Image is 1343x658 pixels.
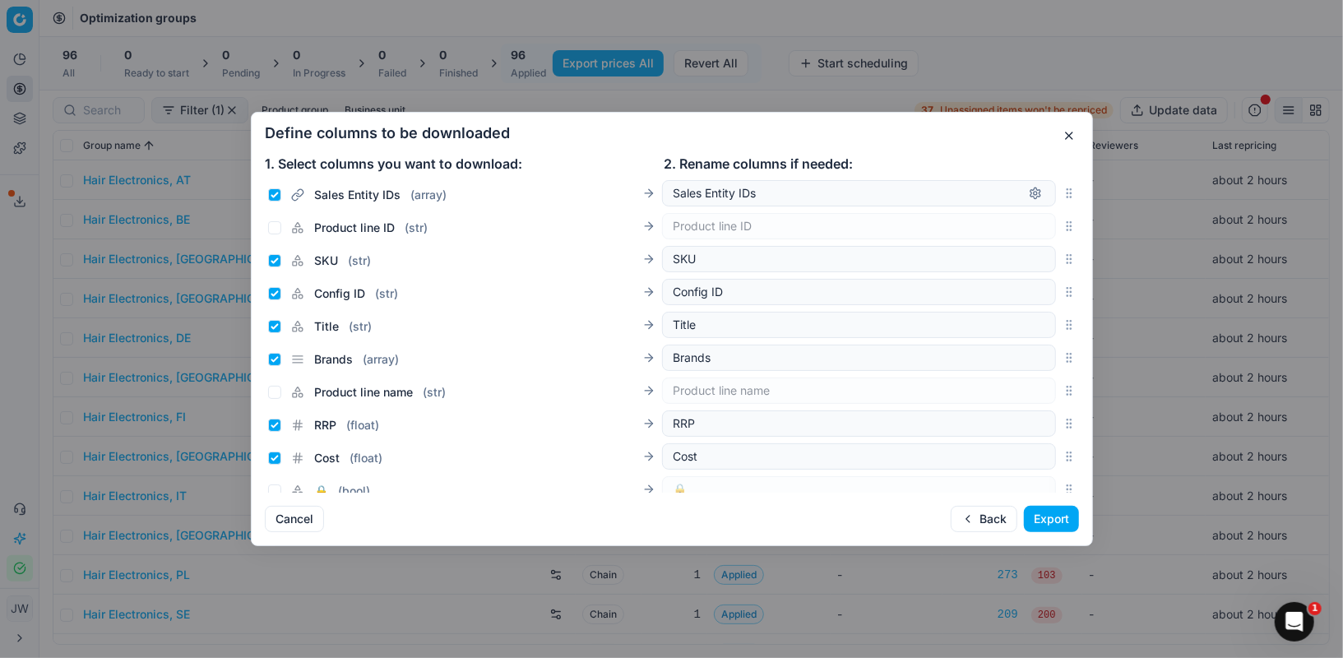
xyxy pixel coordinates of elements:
button: Back [951,506,1017,532]
span: ( str ) [348,253,371,269]
span: Config ID [314,285,365,302]
div: 2. Rename columns if needed: [664,154,1063,174]
iframe: Intercom live chat [1275,602,1314,642]
span: Brands [314,351,353,368]
span: ( bool ) [338,483,370,499]
span: Product line ID [314,220,395,236]
span: Cost [314,450,340,466]
span: 🔒 [314,483,328,499]
span: SKU [314,253,338,269]
span: Sales Entity IDs [314,187,401,203]
span: ( float ) [346,417,379,433]
span: ( float ) [350,450,382,466]
button: Cancel [265,506,324,532]
button: Export [1024,506,1079,532]
span: Product line name [314,384,413,401]
span: ( array ) [363,351,399,368]
span: Title [314,318,339,335]
span: ( str ) [375,285,398,302]
span: ( str ) [405,220,428,236]
span: 1 [1308,602,1322,615]
h2: Define columns to be downloaded [265,126,1079,141]
span: ( str ) [423,384,446,401]
span: RRP [314,417,336,433]
span: ( str ) [349,318,372,335]
span: ( array ) [410,187,447,203]
div: 1. Select columns you want to download: [265,154,664,174]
